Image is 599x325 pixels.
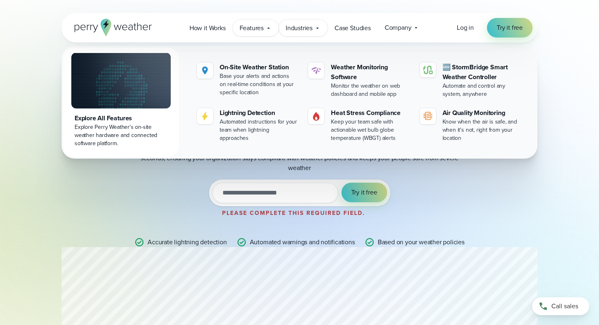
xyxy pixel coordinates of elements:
div: Automate and control any system, anywhere [443,82,521,98]
img: software-icon.svg [311,66,321,75]
div: Heat Stress Compliance [331,108,410,118]
div: Automated instructions for your team when lightning approaches [220,118,298,142]
img: aqi-icon.svg [423,111,433,121]
span: Try it free [497,23,523,33]
p: Accurate lightning detection [148,237,227,247]
span: Log in [457,23,474,32]
div: 🆕 StormBridge Smart Weather Controller [443,62,521,82]
div: Explore All Features [75,113,167,123]
a: On-Site Weather Station Base your alerts and actions on real-time conditions at your specific loc... [194,59,302,100]
a: Explore All Features Explore Perry Weather's on-site weather hardware and connected software plat... [63,48,179,157]
div: Weather Monitoring Software [331,62,410,82]
span: Try it free [351,188,377,197]
div: Air Quality Monitoring [443,108,521,118]
a: Log in [457,23,474,33]
span: Case Studies [335,23,371,33]
a: Heat Stress Compliance Keep your team safe with actionable wet bulb globe temperature (WBGT) alerts [305,105,413,146]
img: lightning-icon.svg [200,111,210,121]
img: stormbridge-icon-V6.svg [423,66,433,74]
a: Weather Monitoring Software Monitor the weather on web dashboard and mobile app [305,59,413,102]
a: 🆕 StormBridge Smart Weather Controller Automate and control any system, anywhere [416,59,524,102]
div: Keep your team safe with actionable wet bulb globe temperature (WBGT) alerts [331,118,410,142]
a: How it Works [183,20,233,36]
span: Company [385,23,412,33]
div: Base your alerts and actions on real-time conditions at your specific location [220,72,298,97]
div: Explore Perry Weather's on-site weather hardware and connected software platform. [75,123,167,148]
a: Lightning Detection Automated instructions for your team when lightning approaches [194,105,302,146]
a: Case Studies [328,20,378,36]
div: On-Site Weather Station [220,62,298,72]
div: Lightning Detection [220,108,298,118]
img: Gas.svg [311,111,321,121]
div: Monitor the weather on web dashboard and mobile app [331,82,410,98]
button: Try it free [341,183,387,202]
p: Automated warnings and notifications [250,237,355,247]
span: Features [240,23,264,33]
label: Please complete this required field. [222,209,365,217]
a: Call sales [532,297,589,315]
a: Air Quality Monitoring Know when the air is safe, and when it's not, right from your location [416,105,524,146]
img: Location.svg [200,66,210,75]
span: Industries [286,23,313,33]
span: How it Works [189,23,226,33]
span: Call sales [551,301,578,311]
p: Based on your weather policies [378,237,465,247]
div: Know when the air is safe, and when it's not, right from your location [443,118,521,142]
a: Try it free [487,18,533,38]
